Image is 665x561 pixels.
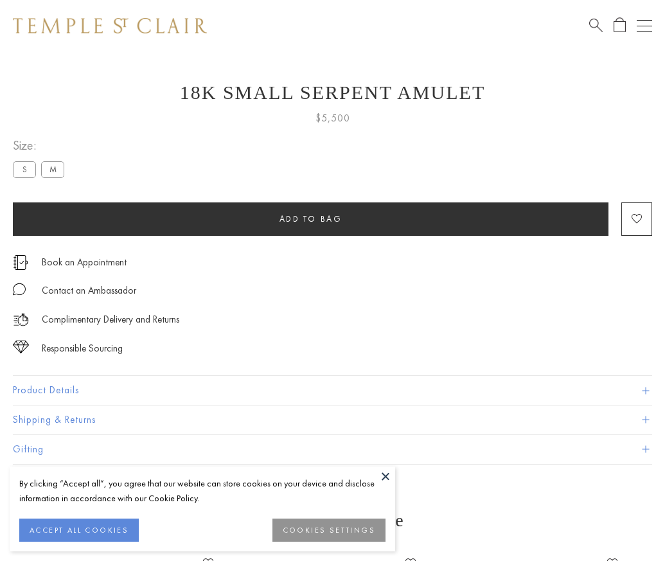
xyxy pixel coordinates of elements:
[13,405,652,434] button: Shipping & Returns
[13,135,69,156] span: Size:
[42,341,123,357] div: Responsible Sourcing
[42,255,127,269] a: Book an Appointment
[13,82,652,103] h1: 18K Small Serpent Amulet
[315,110,350,127] span: $5,500
[589,17,603,33] a: Search
[13,202,608,236] button: Add to bag
[13,255,28,270] img: icon_appointment.svg
[13,312,29,328] img: icon_delivery.svg
[13,435,652,464] button: Gifting
[614,17,626,33] a: Open Shopping Bag
[13,341,29,353] img: icon_sourcing.svg
[41,161,64,177] label: M
[19,519,139,542] button: ACCEPT ALL COOKIES
[279,213,342,224] span: Add to bag
[13,376,652,405] button: Product Details
[272,519,386,542] button: COOKIES SETTINGS
[42,312,179,328] p: Complimentary Delivery and Returns
[42,283,136,299] div: Contact an Ambassador
[13,18,207,33] img: Temple St. Clair
[13,161,36,177] label: S
[13,283,26,296] img: MessageIcon-01_2.svg
[19,476,386,506] div: By clicking “Accept all”, you agree that our website can store cookies on your device and disclos...
[637,18,652,33] button: Open navigation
